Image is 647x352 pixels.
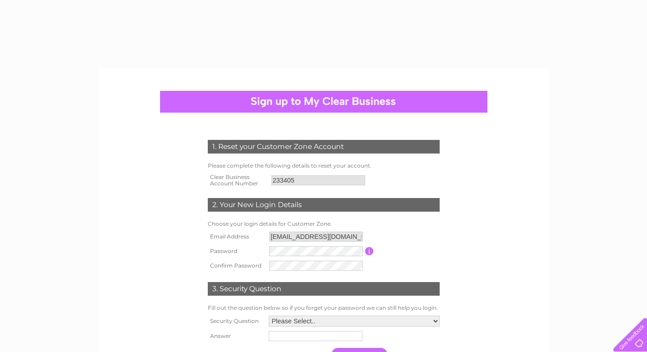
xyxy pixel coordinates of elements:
th: Answer [206,329,266,343]
th: Email Address [206,229,267,244]
div: 3. Security Question [208,282,440,296]
th: Password [206,244,267,258]
td: Fill out the question below so if you forget your password we can still help you login. [206,302,442,313]
th: Clear Business Account Number [206,171,269,189]
td: Please complete the following details to reset your account. [206,160,442,171]
th: Security Question [206,313,266,329]
div: 1. Reset your Customer Zone Account [208,140,440,154]
div: 2. Your New Login Details [208,198,440,212]
input: Information [365,247,374,255]
td: Choose your login details for Customer Zone. [206,218,442,229]
th: Confirm Password [206,258,267,273]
